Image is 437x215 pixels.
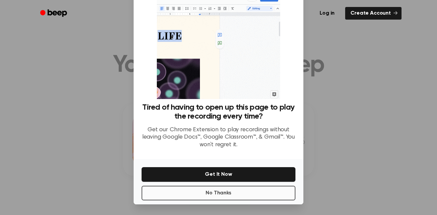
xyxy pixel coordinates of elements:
p: Get our Chrome Extension to play recordings without leaving Google Docs™, Google Classroom™, & Gm... [142,126,295,149]
h3: Tired of having to open up this page to play the recording every time? [142,103,295,121]
a: Log in [313,6,341,21]
a: Beep [35,7,73,20]
a: Create Account [345,7,402,20]
button: No Thanks [142,186,295,200]
button: Get It Now [142,167,295,182]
